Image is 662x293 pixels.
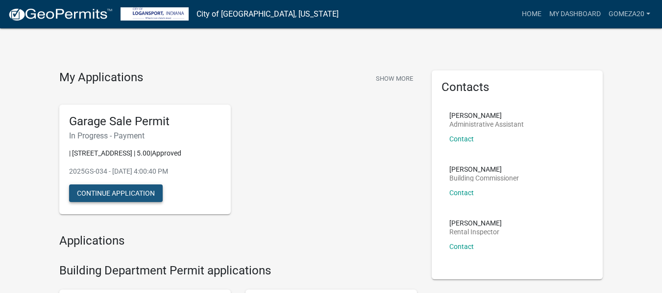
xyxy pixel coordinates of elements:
h5: Contacts [441,80,593,94]
a: gomeza20 [605,5,654,23]
a: Contact [449,189,474,197]
button: Show More [372,70,417,87]
h4: My Applications [59,70,143,85]
p: 2025GS-034 - [DATE] 4:00:40 PM [69,166,221,177]
p: Administrative Assistant [449,121,524,128]
p: [PERSON_NAME] [449,166,519,173]
p: [PERSON_NAME] [449,220,502,226]
a: Contact [449,135,474,143]
a: My Dashboard [545,5,605,23]
a: City of [GEOGRAPHIC_DATA], [US_STATE] [196,6,339,23]
a: Home [518,5,545,23]
h5: Garage Sale Permit [69,114,221,129]
p: Building Commissioner [449,175,519,181]
a: Contact [449,243,474,250]
p: | [STREET_ADDRESS] | 5.00|Approved [69,148,221,158]
button: Continue Application [69,184,163,202]
h4: Building Department Permit applications [59,264,417,278]
h6: In Progress - Payment [69,131,221,140]
p: [PERSON_NAME] [449,112,524,119]
h4: Applications [59,234,417,248]
img: City of Logansport, Indiana [121,7,189,21]
p: Rental Inspector [449,228,502,235]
